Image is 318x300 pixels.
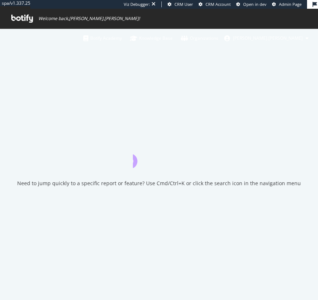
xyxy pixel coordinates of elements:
[181,28,218,48] a: Organizations
[168,1,193,7] a: CRM User
[38,16,140,22] span: Welcome back, [PERSON_NAME].[PERSON_NAME] !
[272,1,302,7] a: Admin Page
[130,28,173,48] a: Knowledge Base
[130,35,173,42] div: Knowledge Base
[175,1,193,7] span: CRM User
[83,28,122,48] a: Botify Academy
[236,1,267,7] a: Open in dev
[243,1,267,7] span: Open in dev
[133,142,185,168] div: animation
[17,180,301,187] div: Need to jump quickly to a specific report or feature? Use Cmd/Ctrl+K or click the search icon in ...
[279,1,302,7] span: Admin Page
[233,35,303,41] span: jessica.jordan
[181,35,218,42] div: Organizations
[206,1,231,7] span: CRM Account
[199,1,231,7] a: CRM Account
[218,32,314,44] button: [PERSON_NAME].[PERSON_NAME]
[124,1,150,7] div: Viz Debugger:
[83,35,122,42] div: Botify Academy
